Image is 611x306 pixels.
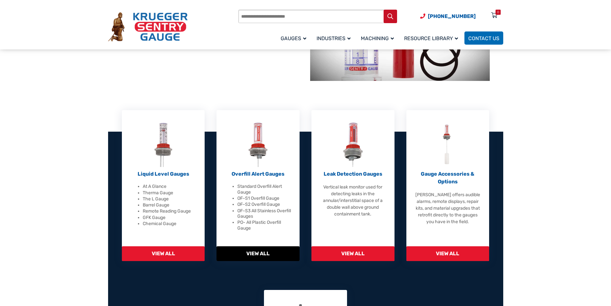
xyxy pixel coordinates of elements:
a: Leak Detection Gauges Leak Detection Gauges Vertical leak monitor used for detecting leaks in the... [311,110,395,261]
a: Contact Us [464,31,503,45]
span: Resource Library [404,35,458,41]
img: Leak Detection Gauges [343,123,363,167]
span: View All [311,246,395,261]
span: [PHONE_NUMBER] [428,13,476,19]
a: Liquid Level Gauges Liquid Level Gauges At A Glance Therma Gauge The L Gauge Barrel Gauge Remote ... [122,110,205,261]
p: Vertical leak monitor used for detecting leaks in the annular/interstitial space of a double wall... [319,184,386,217]
a: Gauges [277,31,313,46]
span: Industries [317,35,351,41]
a: Industries [313,31,357,46]
div: 0 [497,10,499,15]
li: OF-S2 Overfill Gauge [237,202,292,207]
li: GFK Gauge [143,215,197,221]
span: View All [216,246,300,261]
img: Overfill Alert Gauges [248,123,268,167]
p: [PERSON_NAME] offers audible alarms, remote displays, repair kits, and material upgrades that ret... [414,191,481,225]
span: View All [406,246,489,261]
img: Liquid Level Gauges [153,123,174,167]
li: Remote Reading Gauge [143,208,197,214]
img: Krueger Sentry Gauge [108,12,188,42]
li: Therma Gauge [143,190,197,196]
p: Gauge Accessories & Options [414,170,481,186]
li: OF-S1 Overfill Gauge [237,196,292,201]
li: Standard Overfill Alert Gauge [237,184,292,195]
a: Phone Number (920) 434-8860 [420,12,476,20]
a: Resource Library [400,31,464,46]
li: Chemical Gauge [143,221,197,227]
img: Gauge Accessories & Options [437,123,458,167]
span: Contact Us [468,35,499,41]
li: The L Gauge [143,196,197,202]
span: Machining [361,35,394,41]
p: Overfill Alert Gauges [225,170,292,178]
li: OF-S3 All Stainless Overfill Gauges [237,208,292,219]
p: Leak Detection Gauges [319,170,386,178]
li: PO- All Plastic Overfill Gauge [237,220,292,231]
li: At A Glance [143,184,197,189]
a: Overfill Alert Gauges Overfill Alert Gauges Standard Overfill Alert Gauge OF-S1 Overfill Gauge OF... [216,110,300,261]
span: Gauges [281,35,306,41]
li: Barrel Gauge [143,202,197,208]
a: Machining [357,31,400,46]
p: Liquid Level Gauges [130,170,197,178]
span: View All [122,246,205,261]
a: Gauge Accessories & Options Gauge Accessories & Options [PERSON_NAME] offers audible alarms, remo... [406,110,489,261]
